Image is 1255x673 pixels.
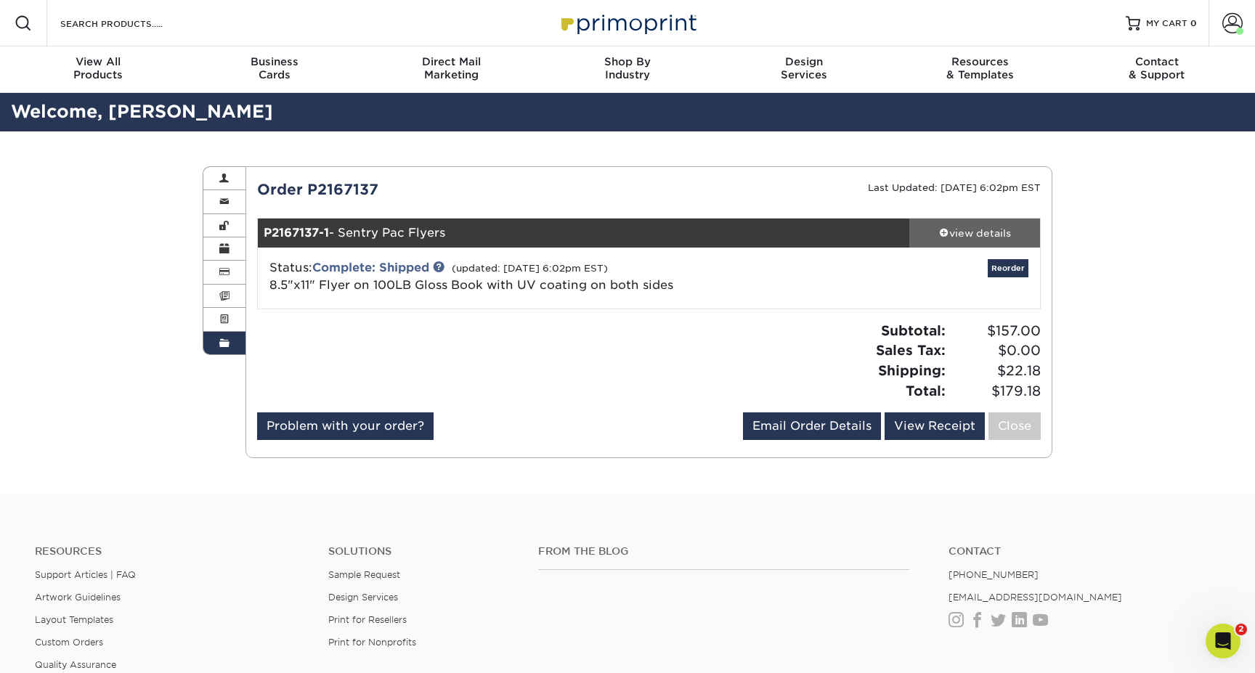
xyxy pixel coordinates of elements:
span: Resources [892,55,1068,68]
span: Direct Mail [363,55,540,68]
div: Status: [259,259,779,294]
span: Business [187,55,363,68]
a: Email Order Details [743,412,881,440]
div: Products [10,55,187,81]
a: View AllProducts [10,46,187,93]
input: SEARCH PRODUCTS..... [59,15,200,32]
span: Contact [1068,55,1245,68]
a: Resources& Templates [892,46,1068,93]
div: view details [909,226,1040,240]
div: & Templates [892,55,1068,81]
a: Sample Request [328,569,400,580]
a: 8.5"x11" Flyer on 100LB Gloss Book with UV coating on both sides [269,278,673,292]
a: Layout Templates [35,614,113,625]
a: DesignServices [715,46,892,93]
span: 0 [1190,18,1197,28]
a: View Receipt [885,412,985,440]
small: (updated: [DATE] 6:02pm EST) [452,263,608,274]
h4: From the Blog [538,545,910,558]
strong: Sales Tax: [876,342,946,358]
a: Direct MailMarketing [363,46,540,93]
div: Order P2167137 [246,179,649,200]
a: Print for Resellers [328,614,407,625]
a: Design Services [328,592,398,603]
span: Shop By [540,55,716,68]
a: view details [909,219,1040,248]
span: MY CART [1146,17,1187,30]
strong: Subtotal: [881,322,946,338]
span: Design [715,55,892,68]
span: View All [10,55,187,68]
a: Close [988,412,1041,440]
strong: P2167137-1 [264,226,329,240]
a: Problem with your order? [257,412,434,440]
a: Contact [949,545,1220,558]
a: Print for Nonprofits [328,637,416,648]
span: $157.00 [950,321,1041,341]
span: $0.00 [950,340,1041,361]
strong: Shipping: [878,362,946,378]
img: Primoprint [555,7,700,38]
a: Contact& Support [1068,46,1245,93]
strong: Total: [906,383,946,399]
div: Industry [540,55,716,81]
div: Services [715,55,892,81]
a: Shop ByIndustry [540,46,716,93]
span: $179.18 [950,381,1041,401]
a: [EMAIL_ADDRESS][DOMAIN_NAME] [949,592,1122,603]
div: - Sentry Pac Flyers [258,219,910,248]
a: Reorder [988,259,1028,277]
a: Support Articles | FAQ [35,569,136,580]
h4: Solutions [328,545,516,558]
div: & Support [1068,55,1245,81]
div: Cards [187,55,363,81]
a: Complete: Shipped [312,261,429,274]
iframe: Intercom live chat [1206,624,1240,658]
span: 2 [1235,624,1247,635]
div: Marketing [363,55,540,81]
span: $22.18 [950,361,1041,381]
a: Artwork Guidelines [35,592,121,603]
a: BusinessCards [187,46,363,93]
a: [PHONE_NUMBER] [949,569,1039,580]
small: Last Updated: [DATE] 6:02pm EST [868,182,1041,193]
h4: Resources [35,545,306,558]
